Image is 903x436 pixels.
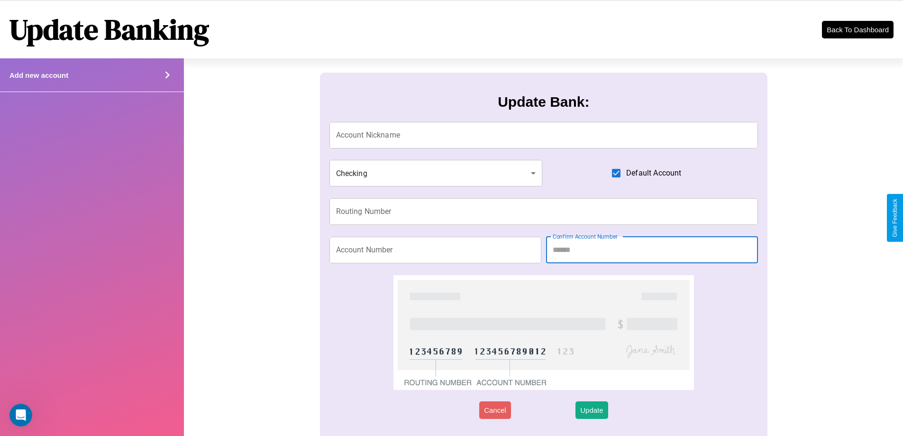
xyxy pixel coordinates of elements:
[329,160,543,186] div: Checking
[892,199,898,237] div: Give Feedback
[393,275,693,390] img: check
[575,401,608,419] button: Update
[553,232,618,241] label: Confirm Account Number
[498,94,589,110] h3: Update Bank:
[822,21,894,38] button: Back To Dashboard
[626,167,681,179] span: Default Account
[479,401,511,419] button: Cancel
[9,10,209,49] h1: Update Banking
[9,71,68,79] h4: Add new account
[9,404,32,427] iframe: Intercom live chat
